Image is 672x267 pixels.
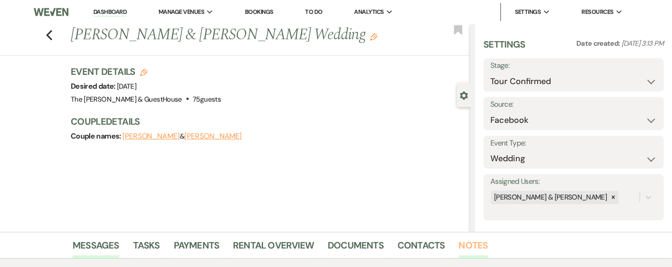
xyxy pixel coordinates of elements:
[576,39,622,48] span: Date created:
[73,238,119,258] a: Messages
[122,132,242,141] span: &
[122,133,180,140] button: [PERSON_NAME]
[397,238,445,258] a: Contacts
[490,98,657,111] label: Source:
[245,8,274,16] a: Bookings
[622,39,664,48] span: [DATE] 3:13 PM
[193,95,221,104] span: 75 guests
[490,137,657,150] label: Event Type:
[370,32,378,41] button: Edit
[71,24,387,46] h1: [PERSON_NAME] & [PERSON_NAME] Wedding
[491,191,608,204] div: [PERSON_NAME] & [PERSON_NAME]
[34,2,68,22] img: Weven Logo
[117,82,136,91] span: [DATE]
[515,7,541,17] span: Settings
[328,238,384,258] a: Documents
[459,238,488,258] a: Notes
[71,115,461,128] h3: Couple Details
[93,8,127,17] a: Dashboard
[354,7,384,17] span: Analytics
[581,7,613,17] span: Resources
[483,38,525,58] h3: Settings
[71,81,117,91] span: Desired date:
[71,65,221,78] h3: Event Details
[71,95,182,104] span: The [PERSON_NAME] & GuestHouse
[174,238,220,258] a: Payments
[233,238,314,258] a: Rental Overview
[490,175,657,188] label: Assigned Users:
[184,133,242,140] button: [PERSON_NAME]
[305,8,323,16] a: To Do
[490,59,657,73] label: Stage:
[460,91,468,99] button: Close lead details
[159,7,204,17] span: Manage Venues
[133,238,160,258] a: Tasks
[71,131,122,141] span: Couple names:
